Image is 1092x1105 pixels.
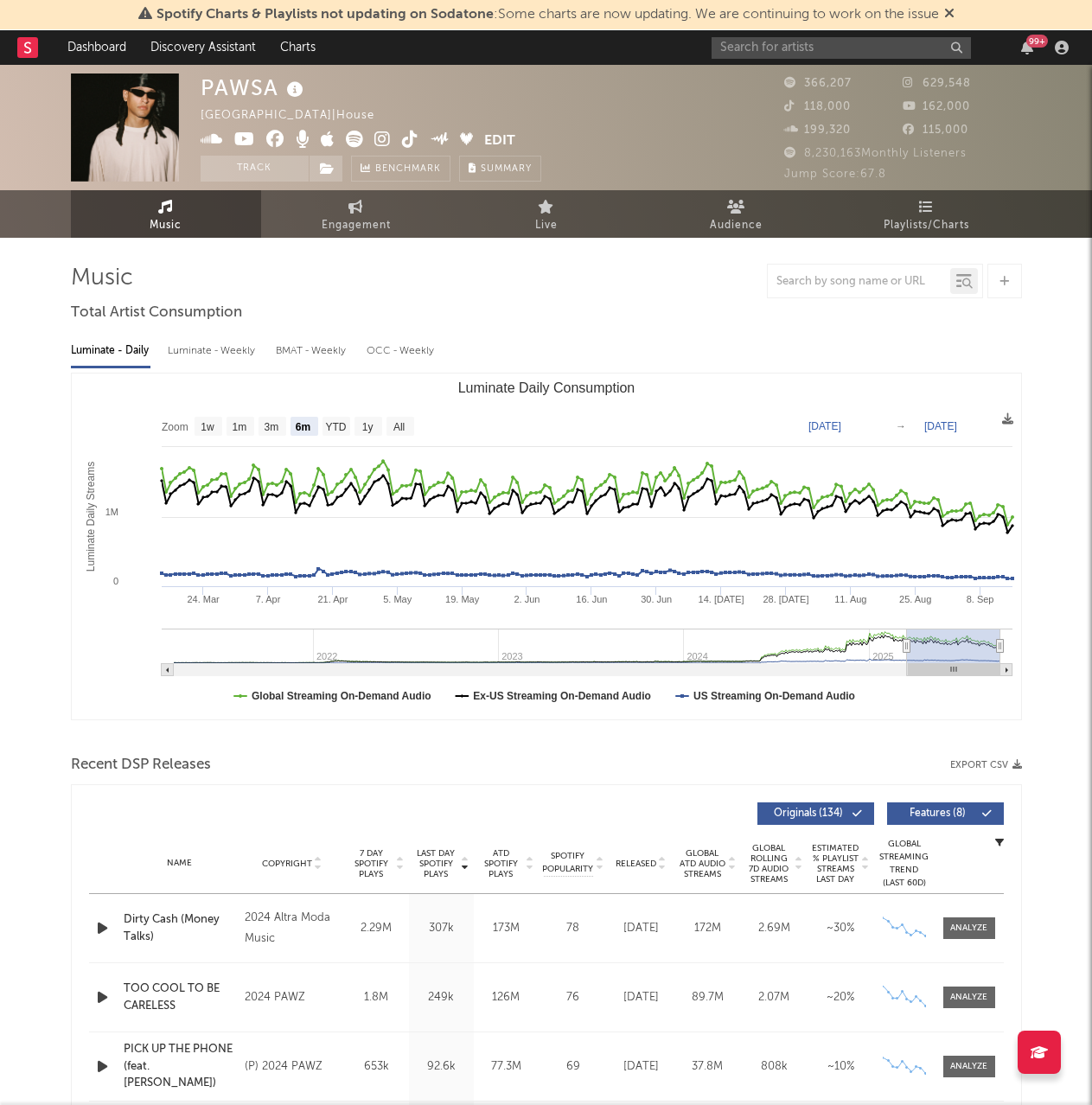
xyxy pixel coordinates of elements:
[679,920,737,937] div: 172M
[473,690,651,702] text: Ex-US Streaming On-Demand Audio
[261,190,451,238] a: Engagement
[1021,41,1033,54] button: 99+
[903,125,968,136] span: 115,000
[693,690,855,702] text: US Streaming On-Demand Audio
[1026,35,1048,48] div: 99 +
[413,989,469,1006] div: 249k
[712,37,971,59] input: Search for artists
[898,808,978,819] span: Features ( 8 )
[156,8,494,22] span: Spotify Charts & Playlists not updating on Sodatone
[413,920,469,937] div: 307k
[325,421,346,433] text: YTD
[348,920,405,937] div: 2.29M
[679,989,737,1006] div: 89.7M
[642,190,832,238] a: Audience
[255,594,280,604] text: 7. Apr
[834,594,866,604] text: 11. Aug
[884,215,969,236] span: Playlists/Charts
[124,1041,237,1092] div: PICK UP THE PHONE (feat. [PERSON_NAME])
[150,215,182,236] span: Music
[264,421,278,433] text: 3m
[478,989,534,1006] div: 126M
[478,848,524,879] span: ATD Spotify Plays
[71,303,242,323] span: Total Artist Consumption
[201,73,308,102] div: PAWSA
[351,156,450,182] a: Benchmark
[201,156,309,182] button: Track
[812,1058,870,1076] div: ~ 10 %
[478,920,534,937] div: 173M
[112,576,118,586] text: 0
[478,1058,534,1076] div: 77.3M
[924,420,957,432] text: [DATE]
[252,690,431,702] text: Global Streaming On-Demand Audio
[457,380,635,395] text: Luminate Daily Consumption
[361,421,373,433] text: 1y
[832,190,1022,238] a: Playlists/Charts
[348,1058,405,1076] div: 653k
[484,131,515,152] button: Edit
[745,1058,803,1076] div: 808k
[348,848,394,879] span: 7 Day Spotify Plays
[896,420,906,432] text: →
[71,190,261,238] a: Music
[641,594,672,604] text: 30. Jun
[348,989,405,1006] div: 1.8M
[445,594,480,604] text: 19. May
[124,980,237,1014] div: TOO COOL TO BE CARELESS
[367,336,436,366] div: OCC - Weekly
[878,838,930,890] div: Global Streaming Trend (Last 60D)
[768,275,950,289] input: Search by song name or URL
[679,848,726,879] span: Global ATD Audio Streams
[105,507,118,517] text: 1M
[514,594,540,604] text: 2. Jun
[295,421,310,433] text: 6m
[543,989,603,1006] div: 76
[808,420,841,432] text: [DATE]
[451,190,642,238] a: Live
[156,8,939,22] span: : Some charts are now updating. We are continuing to work on the issue
[745,843,793,885] span: Global Rolling 7D Audio Streams
[84,462,96,572] text: Luminate Daily Streams
[232,421,246,433] text: 1m
[322,215,391,236] span: Engagement
[710,215,763,236] span: Audience
[276,336,349,366] div: BMAT - Weekly
[903,101,970,112] span: 162,000
[784,101,851,112] span: 118,000
[383,594,412,604] text: 5. May
[245,987,339,1008] div: 2024 PAWZ
[679,1058,737,1076] div: 37.8M
[71,755,211,776] span: Recent DSP Releases
[784,148,967,159] span: 8,230,163 Monthly Listeners
[138,30,268,65] a: Discovery Assistant
[124,911,237,945] a: Dirty Cash (Money Talks)
[543,920,603,937] div: 78
[944,8,955,22] span: Dismiss
[317,594,348,604] text: 21. Apr
[201,421,214,433] text: 1w
[784,78,852,89] span: 366,207
[262,859,312,869] span: Copyright
[612,1058,670,1076] div: [DATE]
[268,30,328,65] a: Charts
[201,105,394,126] div: [GEOGRAPHIC_DATA] | House
[168,336,259,366] div: Luminate - Weekly
[413,1058,469,1076] div: 92.6k
[812,989,870,1006] div: ~ 20 %
[576,594,607,604] text: 16. Jun
[542,850,593,876] span: Spotify Popularity
[162,421,188,433] text: Zoom
[966,594,993,604] text: 8. Sep
[71,336,150,366] div: Luminate - Daily
[72,374,1021,719] svg: Luminate Daily Consumption
[393,421,404,433] text: All
[245,1057,339,1077] div: (P) 2024 PAWZ
[535,215,558,236] span: Live
[950,760,1022,770] button: Export CSV
[745,989,803,1006] div: 2.07M
[812,920,870,937] div: ~ 30 %
[812,843,859,885] span: Estimated % Playlist Streams Last Day
[698,594,744,604] text: 14. [DATE]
